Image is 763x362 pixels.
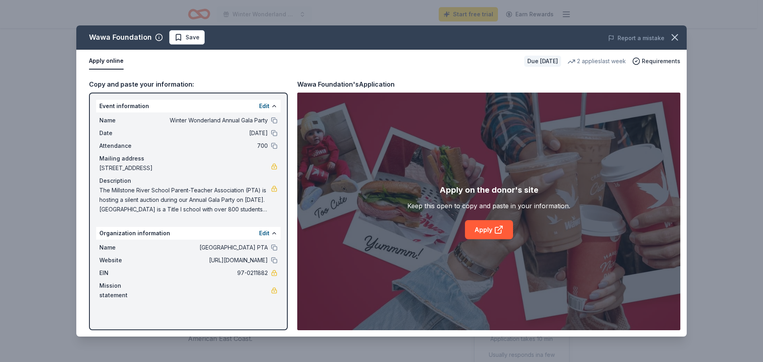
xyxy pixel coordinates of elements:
div: Apply on the donor's site [440,184,538,196]
button: Save [169,30,205,45]
span: Date [99,128,153,138]
span: The Millstone River School Parent-Teacher Association (PTA) is hosting a silent auction during ou... [99,186,271,214]
span: Save [186,33,199,42]
div: Description [99,176,277,186]
span: 700 [153,141,268,151]
span: Attendance [99,141,153,151]
span: 97-0211882 [153,268,268,278]
span: Name [99,243,153,252]
span: [URL][DOMAIN_NAME] [153,256,268,265]
div: Wawa Foundation [89,31,152,44]
button: Requirements [632,56,680,66]
button: Report a mistake [608,33,664,43]
span: Website [99,256,153,265]
div: Wawa Foundation's Application [297,79,395,89]
a: Apply [465,220,513,239]
div: Event information [96,100,281,112]
span: Winter Wonderland Annual Gala Party [153,116,268,125]
button: Edit [259,228,269,238]
div: Organization information [96,227,281,240]
span: Requirements [642,56,680,66]
span: [GEOGRAPHIC_DATA] PTA [153,243,268,252]
span: [DATE] [153,128,268,138]
span: Name [99,116,153,125]
button: Edit [259,101,269,111]
div: Due [DATE] [524,56,561,67]
div: Mailing address [99,154,277,163]
div: Copy and paste your information: [89,79,288,89]
span: Mission statement [99,281,153,300]
div: Keep this open to copy and paste in your information. [407,201,570,211]
button: Apply online [89,53,124,70]
span: [STREET_ADDRESS] [99,163,271,173]
span: EIN [99,268,153,278]
div: 2 applies last week [567,56,626,66]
